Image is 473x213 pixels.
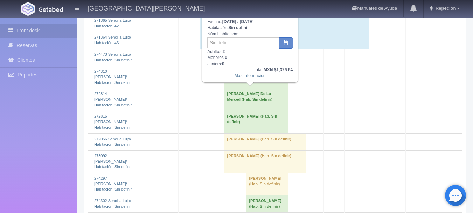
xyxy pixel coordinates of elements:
[224,111,288,133] td: [PERSON_NAME] (Hab. Sin definir)
[222,19,254,24] b: [DATE] / [DATE]
[94,35,131,45] a: 271364 Sencilla Lujo/Habitación: 43
[207,37,279,48] input: Sin definir
[224,88,288,111] td: [PERSON_NAME] De La Merced (Hab. Sin definir)
[94,69,132,84] a: 274310 [PERSON_NAME]/Habitación: Sin definir
[202,10,298,82] div: Fechas: Habitación: Núm Habitación: Adultos: Menores: Juniors:
[94,137,132,147] a: 272056 Sencilla Lujo/Habitación: Sin definir
[246,173,288,195] td: [PERSON_NAME] (Hab. Sin definir)
[94,114,132,129] a: 272815 [PERSON_NAME]/Habitación: Sin definir
[94,199,132,208] a: 274302 Sencilla Lujo/Habitación: Sin definir
[225,55,227,60] b: 0
[223,49,225,54] b: 2
[94,154,132,169] a: 273092 [PERSON_NAME]/Habitación: Sin definir
[224,150,306,173] td: [PERSON_NAME] (Hab. Sin definir)
[235,73,266,78] a: Más Información
[228,25,249,30] b: Sin definir
[94,176,132,191] a: 274297 [PERSON_NAME]/Habitación: Sin definir
[222,61,224,66] b: 0
[88,4,205,12] h4: [GEOGRAPHIC_DATA][PERSON_NAME]
[200,32,369,49] td: [PERSON_NAME] (Hab. 43)
[39,7,63,12] img: Getabed
[224,133,306,150] td: [PERSON_NAME] (Hab. Sin definir)
[94,52,132,62] a: 274473 Sencilla Lujo/Habitación: Sin definir
[246,195,288,212] td: [PERSON_NAME] (Hab. Sin definir)
[264,67,293,72] b: MXN $1,326.64
[207,67,293,73] div: Total:
[94,18,131,28] a: 271365 Sencilla Lujo/Habitación: 42
[21,2,35,16] img: Getabed
[94,92,132,107] a: 272814 [PERSON_NAME]/Habitación: Sin definir
[434,6,456,11] span: Repecion
[200,15,369,32] td: [PERSON_NAME] (Hab. 42)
